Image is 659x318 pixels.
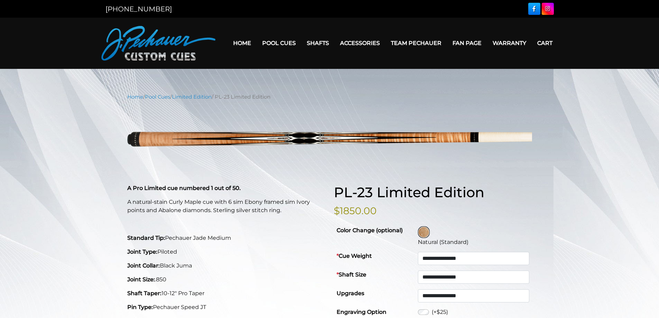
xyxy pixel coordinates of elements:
[127,93,532,101] nav: Breadcrumb
[127,262,326,270] p: Black Juma
[127,234,326,242] p: Pechauer Jade Medium
[337,290,364,297] strong: Upgrades
[487,34,532,52] a: Warranty
[172,94,212,100] a: Limited Edition
[337,271,366,278] strong: Shaft Size
[447,34,487,52] a: Fan Page
[127,248,157,255] strong: Joint Type:
[337,227,403,234] strong: Color Change (optional)
[301,34,335,52] a: Shafts
[419,227,429,237] img: Natural
[127,276,155,283] strong: Joint Size:
[228,34,257,52] a: Home
[127,262,160,269] strong: Joint Collar:
[337,309,386,315] strong: Engraving Option
[385,34,447,52] a: Team Pechauer
[334,205,377,217] bdi: $1850.00
[335,34,385,52] a: Accessories
[127,235,165,241] strong: Standard Tip:
[127,185,241,191] strong: A Pro Limited cue numbered 1 out of 50.
[334,184,532,201] h1: PL-23 Limited Edition
[532,34,558,52] a: Cart
[432,308,448,316] label: (+$25)
[418,238,529,246] div: Natural (Standard)
[127,304,153,310] strong: Pin Type:
[127,290,162,297] strong: Shaft Taper:
[127,303,326,311] p: Pechauer Speed JT
[101,26,216,61] img: Pechauer Custom Cues
[127,248,326,256] p: Piloted
[127,94,143,100] a: Home
[145,94,170,100] a: Pool Cues
[127,289,326,298] p: 10-12″ Pro Taper
[127,275,326,284] p: .850
[337,253,372,259] strong: Cue Weight
[127,198,326,215] p: A natural-stain Curly Maple cue with 6 sim Ebony framed sim Ivory points and Abalone diamonds. St...
[106,5,172,13] a: [PHONE_NUMBER]
[257,34,301,52] a: Pool Cues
